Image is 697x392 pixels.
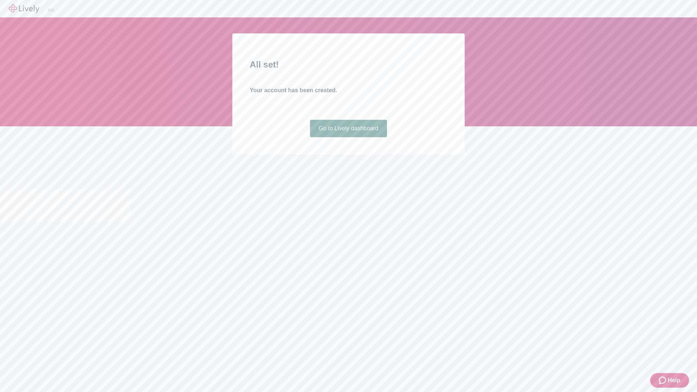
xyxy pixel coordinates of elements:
[48,9,54,11] button: Log out
[250,86,447,95] h4: Your account has been created.
[659,376,668,385] svg: Zendesk support icon
[310,120,387,137] a: Go to Lively dashboard
[650,373,689,388] button: Zendesk support iconHelp
[250,58,447,71] h2: All set!
[668,376,680,385] span: Help
[9,4,39,13] img: Lively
